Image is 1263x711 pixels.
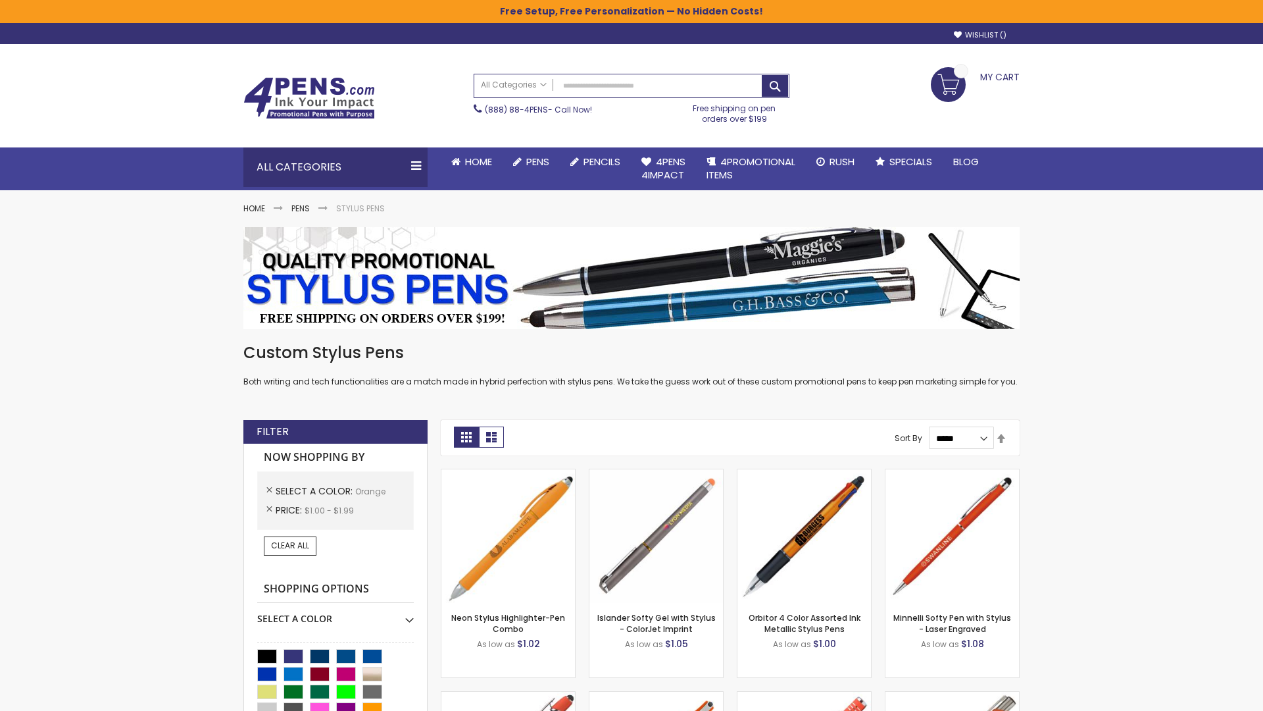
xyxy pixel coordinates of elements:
[305,505,354,516] span: $1.00 - $1.99
[560,147,631,176] a: Pencils
[477,639,515,650] span: As low as
[441,147,503,176] a: Home
[336,203,385,214] strong: Stylus Pens
[243,147,428,187] div: All Categories
[257,425,289,439] strong: Filter
[441,469,575,603] img: Neon Stylus Highlighter-Pen Combo-Orange
[589,469,723,480] a: Islander Softy Gel with Stylus - ColorJet Imprint-Orange
[481,80,547,90] span: All Categories
[696,147,806,190] a: 4PROMOTIONALITEMS
[943,147,989,176] a: Blog
[355,486,385,497] span: Orange
[665,637,688,650] span: $1.05
[243,342,1020,388] div: Both writing and tech functionalities are a match made in hybrid perfection with stylus pens. We ...
[885,469,1019,603] img: Minnelli Softy Pen with Stylus - Laser Engraved-Orange
[451,612,565,634] a: Neon Stylus Highlighter-Pen Combo
[257,575,414,604] strong: Shopping Options
[503,147,560,176] a: Pens
[276,485,355,498] span: Select A Color
[291,203,310,214] a: Pens
[465,155,492,169] span: Home
[961,637,984,650] span: $1.08
[680,98,790,124] div: Free shipping on pen orders over $199
[276,504,305,517] span: Price
[441,691,575,702] a: 4P-MS8B-Orange
[889,155,932,169] span: Specials
[441,469,575,480] a: Neon Stylus Highlighter-Pen Combo-Orange
[257,444,414,471] strong: Now Shopping by
[243,77,375,119] img: 4Pens Custom Pens and Promotional Products
[631,147,696,190] a: 4Pens4impact
[641,155,685,182] span: 4Pens 4impact
[597,612,716,634] a: Islander Softy Gel with Stylus - ColorJet Imprint
[773,639,811,650] span: As low as
[865,147,943,176] a: Specials
[454,427,479,448] strong: Grid
[589,691,723,702] a: Avendale Velvet Touch Stylus Gel Pen-Orange
[485,104,592,115] span: - Call Now!
[271,540,309,551] span: Clear All
[257,603,414,625] div: Select A Color
[589,469,723,603] img: Islander Softy Gel with Stylus - ColorJet Imprint-Orange
[264,537,316,555] a: Clear All
[895,433,922,444] label: Sort By
[737,691,871,702] a: Marin Softy Pen with Stylus - Laser Engraved-Orange
[243,342,1020,363] h1: Custom Stylus Pens
[749,612,860,634] a: Orbitor 4 Color Assorted Ink Metallic Stylus Pens
[885,469,1019,480] a: Minnelli Softy Pen with Stylus - Laser Engraved-Orange
[243,227,1020,329] img: Stylus Pens
[517,637,540,650] span: $1.02
[830,155,854,169] span: Rush
[885,691,1019,702] a: Tres-Chic Softy Brights with Stylus Pen - Laser-Orange
[954,30,1006,40] a: Wishlist
[526,155,549,169] span: Pens
[485,104,548,115] a: (888) 88-4PENS
[737,469,871,480] a: Orbitor 4 Color Assorted Ink Metallic Stylus Pens-Orange
[737,469,871,603] img: Orbitor 4 Color Assorted Ink Metallic Stylus Pens-Orange
[953,155,979,169] span: Blog
[921,639,959,650] span: As low as
[583,155,620,169] span: Pencils
[706,155,795,182] span: 4PROMOTIONAL ITEMS
[243,203,265,214] a: Home
[625,639,663,650] span: As low as
[813,637,836,650] span: $1.00
[474,74,553,96] a: All Categories
[806,147,865,176] a: Rush
[893,612,1011,634] a: Minnelli Softy Pen with Stylus - Laser Engraved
